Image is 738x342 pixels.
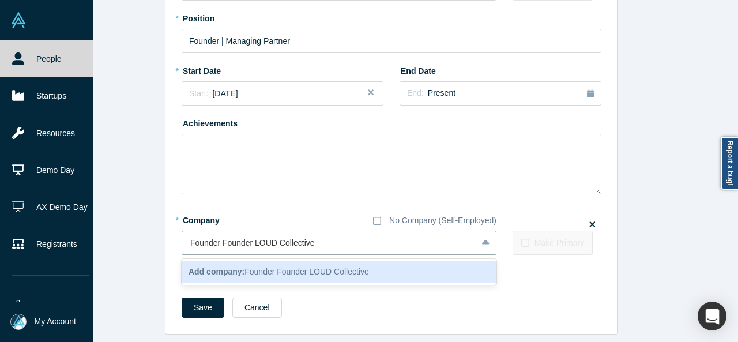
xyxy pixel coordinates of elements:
[35,315,76,328] span: My Account
[366,81,383,106] button: Close
[428,88,455,97] span: Present
[721,137,738,190] a: Report a bug!
[189,267,369,276] span: Founder Founder LOUD Collective
[400,81,601,106] button: End:Present
[400,61,464,77] label: End Date
[189,89,208,98] span: Start:
[182,298,224,318] button: Save
[232,298,282,318] button: Cancel
[182,114,246,130] label: Achievements
[182,81,383,106] button: Start:[DATE]
[534,237,584,249] div: Make Primary
[189,267,244,276] b: Add company:
[182,9,246,25] label: Position
[389,215,496,227] div: No Company (Self-Employed)
[182,211,246,227] label: Company
[182,61,246,77] label: Start Date
[407,88,424,97] span: End:
[10,314,27,330] img: Mia Scott's Account
[10,12,27,28] img: Alchemist Vault Logo
[10,314,76,330] button: My Account
[212,89,238,98] span: [DATE]
[182,29,601,53] input: Sales Manager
